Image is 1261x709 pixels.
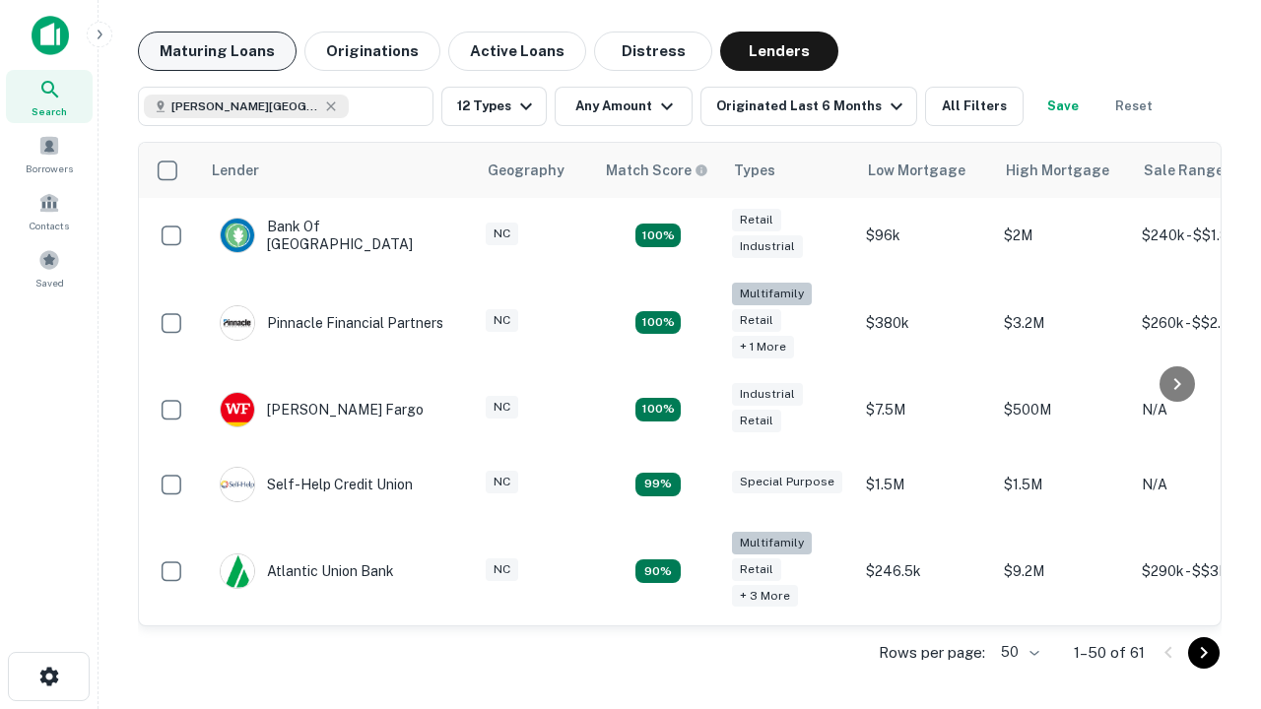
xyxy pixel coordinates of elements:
[35,275,64,290] span: Saved
[221,468,254,501] img: picture
[448,32,586,71] button: Active Loans
[722,143,856,198] th: Types
[732,283,812,305] div: Multifamily
[476,143,594,198] th: Geography
[732,471,842,493] div: Special Purpose
[732,309,781,332] div: Retail
[732,532,812,554] div: Multifamily
[221,393,254,426] img: picture
[220,305,443,341] div: Pinnacle Financial Partners
[1144,159,1224,182] div: Sale Range
[171,97,319,115] span: [PERSON_NAME][GEOGRAPHIC_DATA], [GEOGRAPHIC_DATA]
[488,159,564,182] div: Geography
[486,471,518,493] div: NC
[716,95,908,118] div: Originated Last 6 Months
[1006,159,1109,182] div: High Mortgage
[6,241,93,294] a: Saved
[486,309,518,332] div: NC
[32,103,67,119] span: Search
[606,160,704,181] h6: Match Score
[304,32,440,71] button: Originations
[220,467,413,502] div: Self-help Credit Union
[486,558,518,581] div: NC
[732,410,781,432] div: Retail
[635,473,681,496] div: Matching Properties: 11, hasApolloMatch: undefined
[220,392,424,427] div: [PERSON_NAME] Fargo
[732,336,794,358] div: + 1 more
[993,638,1042,667] div: 50
[594,32,712,71] button: Distress
[994,273,1132,372] td: $3.2M
[856,522,994,621] td: $246.5k
[732,558,781,581] div: Retail
[212,159,259,182] div: Lender
[734,159,775,182] div: Types
[994,522,1132,621] td: $9.2M
[221,219,254,252] img: picture
[1188,637,1220,669] button: Go to next page
[635,398,681,421] div: Matching Properties: 14, hasApolloMatch: undefined
[856,273,994,372] td: $380k
[30,218,69,233] span: Contacts
[1031,87,1095,126] button: Save your search to get updates of matches that match your search criteria.
[732,585,798,608] div: + 3 more
[856,143,994,198] th: Low Mortgage
[6,127,93,180] a: Borrowers
[6,184,93,237] a: Contacts
[32,16,69,55] img: capitalize-icon.png
[994,143,1132,198] th: High Mortgage
[221,554,254,588] img: picture
[994,198,1132,273] td: $2M
[555,87,693,126] button: Any Amount
[26,161,73,176] span: Borrowers
[994,372,1132,447] td: $500M
[720,32,838,71] button: Lenders
[732,209,781,231] div: Retail
[594,143,722,198] th: Capitalize uses an advanced AI algorithm to match your search with the best lender. The match sco...
[221,306,254,340] img: picture
[879,641,985,665] p: Rows per page:
[6,70,93,123] a: Search
[732,235,803,258] div: Industrial
[635,311,681,335] div: Matching Properties: 20, hasApolloMatch: undefined
[220,218,456,253] div: Bank Of [GEOGRAPHIC_DATA]
[441,87,547,126] button: 12 Types
[486,223,518,245] div: NC
[200,143,476,198] th: Lender
[856,372,994,447] td: $7.5M
[1102,87,1165,126] button: Reset
[700,87,917,126] button: Originated Last 6 Months
[606,160,708,181] div: Capitalize uses an advanced AI algorithm to match your search with the best lender. The match sco...
[486,396,518,419] div: NC
[635,559,681,583] div: Matching Properties: 10, hasApolloMatch: undefined
[635,224,681,247] div: Matching Properties: 15, hasApolloMatch: undefined
[138,32,297,71] button: Maturing Loans
[994,447,1132,522] td: $1.5M
[868,159,965,182] div: Low Mortgage
[1074,641,1145,665] p: 1–50 of 61
[856,447,994,522] td: $1.5M
[1162,488,1261,583] iframe: Chat Widget
[732,383,803,406] div: Industrial
[856,198,994,273] td: $96k
[925,87,1024,126] button: All Filters
[220,553,394,589] div: Atlantic Union Bank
